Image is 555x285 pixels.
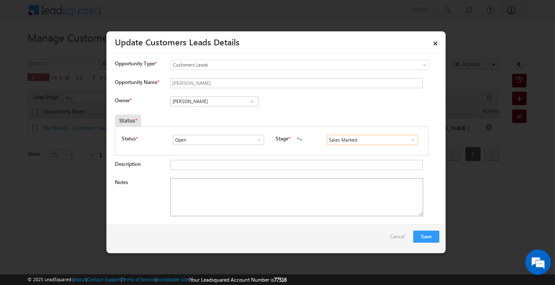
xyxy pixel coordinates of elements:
input: Type to Search [170,96,259,106]
span: Customers Leads [171,61,395,69]
a: Cancel [390,231,409,247]
a: Acceptable Use [156,277,189,282]
a: Update Customers Leads Details [115,36,240,47]
a: Terms of Service [122,277,155,282]
button: Save [413,231,439,243]
textarea: Type your message and hit 'Enter' [11,78,155,215]
label: Description [115,161,141,167]
label: Stage [276,135,288,142]
span: Opportunity Type [115,60,155,67]
em: Start Chat [115,222,154,234]
a: Contact Support [87,277,121,282]
label: Owner [115,97,131,103]
a: × [428,34,443,49]
a: Show All Items [405,136,416,144]
div: Chat with us now [44,45,142,56]
label: Notes [115,179,128,185]
span: Your Leadsquared Account Number is [190,277,287,283]
span: © 2025 LeadSquared | | | | | [28,276,287,284]
label: Status [122,135,136,142]
a: Show All Items [247,97,257,106]
a: Show All Items [251,136,262,144]
div: Status [115,115,141,126]
label: Opportunity Name [115,79,159,85]
input: Type to Search [173,135,264,145]
a: About [74,277,86,282]
div: Minimize live chat window [139,4,159,25]
input: Type to Search [327,135,418,145]
a: Customers Leads [170,60,429,70]
img: d_60004797649_company_0_60004797649 [14,45,36,56]
span: 77516 [274,277,287,283]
